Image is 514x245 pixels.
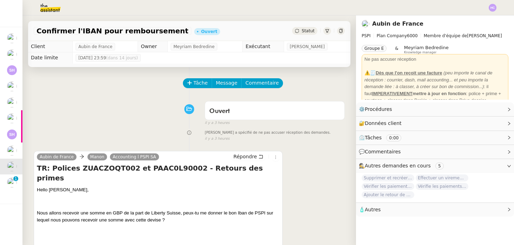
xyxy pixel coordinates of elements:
span: 🧴 [359,207,381,212]
span: Knowledge manager [404,51,437,54]
a: Aubin de France [37,154,77,160]
span: [PERSON_NAME] [362,32,508,39]
td: Owner [138,41,168,52]
h4: TR: Polices ZUACZOQT002 et PAAC0L90002 - Retours des primes [37,163,279,183]
button: Tâche [183,78,212,88]
span: Procédures [365,106,392,112]
div: 🕵️Autres demandes en cours 5 [356,159,514,173]
img: users%2FNmPW3RcGagVdwlUj0SIRjiM8zA23%2Favatar%2Fb3e8f68e-88d8-429d-a2bd-00fb6f2d12db [7,146,17,155]
a: Aubin de France [372,20,423,27]
img: users%2FSclkIUIAuBOhhDrbgjtrSikBoD03%2Favatar%2F48cbc63d-a03d-4817-b5bf-7f7aeed5f2a9 [362,20,369,28]
span: [DATE] 23:59 [78,54,138,61]
div: ⏲️Tâches 0:00 [356,131,514,145]
span: Ajouter le retour de crédit à la commission [362,191,414,198]
div: 🔐Données client [356,117,514,130]
nz-badge-sup: 1 [13,176,18,181]
span: Répondre [233,153,257,160]
a: Accounting l PSPI SA [110,154,159,160]
span: Effectuer un virement urgent [416,174,468,181]
em: (peu importe le canal de réception : courrier, dash, mail accounting... et peu importe la demande... [364,70,493,89]
span: Autres demandes en cours [365,163,431,168]
span: Autres [365,207,381,212]
div: ⚠️🧾 : il faut : police + prime + courtage + classer dans Brokin + classer dans Drive dossier Fact... [364,69,506,111]
span: Nous allons recevoir une somme en GBP de la part de Liberty Suisse, peux-tu me donner le bon Iban... [37,210,273,223]
span: Membre d'équipe de [424,33,467,38]
span: 🔐 [359,119,404,127]
app-user-label: Knowledge manager [404,45,449,54]
button: Commentaire [241,78,283,88]
span: & [395,45,398,54]
span: Aubin de France [78,43,112,50]
div: Ne pas accuser réception [364,56,506,63]
span: [PERSON_NAME] a spécifié de ne pas accuser réception des demandes. [205,130,330,136]
span: ⏲️ [359,135,407,140]
img: users%2Fo4K84Ijfr6OOM0fa5Hz4riIOf4g2%2Favatar%2FChatGPT%20Image%201%20aou%CC%82t%202025%2C%2010_2... [7,81,17,91]
span: Commentaires [365,149,401,154]
button: Répondre [231,153,266,160]
div: ⚙️Procédures [356,102,514,116]
span: Données client [365,120,402,126]
td: Date limite [28,52,73,64]
img: users%2FTDxDvmCjFdN3QFePFNGdQUcJcQk1%2Favatar%2F0cfb3a67-8790-4592-a9ec-92226c678442 [7,178,17,187]
span: Supprimer et recréer la facture Steelhead [362,174,414,181]
span: il y a 3 heures [205,136,230,142]
span: PSPI [362,33,371,38]
nz-tag: 0:00 [386,134,401,141]
span: Confirmer l'IBAN pour remboursement [37,27,189,34]
img: users%2FWH1OB8fxGAgLOjAz1TtlPPgOcGL2%2Favatar%2F32e28291-4026-4208-b892-04f74488d877 [7,49,17,59]
img: users%2FIoBAolhPL9cNaVKpLOfSBrcGcwi2%2Favatar%2F50a6465f-3fe2-4509-b080-1d8d3f65d641 [7,98,17,107]
u: IMPERATIVEMENT [372,91,413,96]
img: svg [7,65,17,75]
span: [PERSON_NAME] [290,43,325,50]
span: 6000 [407,33,418,38]
span: (dans 14 jours) [106,55,138,60]
span: Tâches [365,135,382,140]
span: ⚙️ [359,105,395,113]
span: Tâche [193,79,208,87]
td: Client [28,41,73,52]
div: 💬Commentaires [356,145,514,159]
img: svg [7,130,17,139]
strong: mettre à jour en fonction [372,91,466,96]
nz-tag: Groupe E [362,45,387,52]
span: 💬 [359,149,404,154]
span: Vérifier les paiements reçus [362,183,414,190]
div: 🧴Autres [356,203,514,217]
span: Meyriam Bedredine [173,43,215,50]
nz-tag: 5 [435,163,444,170]
img: users%2FIoBAolhPL9cNaVKpLOfSBrcGcwi2%2Favatar%2F50a6465f-3fe2-4509-b080-1d8d3f65d641 [7,113,17,123]
img: svg [489,4,496,12]
span: Plan Company [377,33,407,38]
td: Exécutant [243,41,284,52]
img: users%2Fa6PbEmLwvGXylUqKytRPpDpAx153%2Favatar%2Ffanny.png [7,33,17,43]
span: 🕵️ [359,163,447,168]
span: Message [216,79,237,87]
button: Message [212,78,242,88]
span: Commentaire [245,79,279,87]
img: users%2FSclkIUIAuBOhhDrbgjtrSikBoD03%2Favatar%2F48cbc63d-a03d-4817-b5bf-7f7aeed5f2a9 [7,161,17,171]
span: Ouvert [209,108,230,114]
p: 1 [14,176,17,183]
span: Vérifie les paiements des primes récentes [416,183,468,190]
span: Statut [302,28,315,33]
span: Hello [PERSON_NAME], [37,187,88,192]
u: Dès que l'on reçoit une facture [376,70,442,75]
span: Meyriam Bedredine [404,45,449,50]
a: Manon [87,154,107,160]
div: Ouvert [201,29,217,34]
span: il y a 3 heures [205,120,230,126]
